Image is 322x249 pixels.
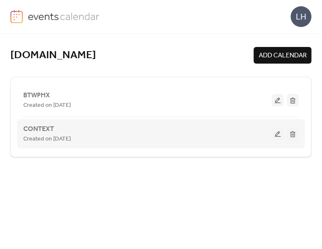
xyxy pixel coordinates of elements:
a: BTWPHX [23,93,50,98]
span: ADD CALENDAR [259,51,307,61]
span: Created on [DATE] [23,134,71,144]
span: Created on [DATE] [23,101,71,111]
img: logo-type [28,10,100,22]
a: [DOMAIN_NAME] [10,49,96,62]
span: BTWPHX [23,91,50,101]
span: CONTEXT [23,124,54,134]
a: CONTEXT [23,127,54,131]
div: LH [291,6,312,27]
img: logo [10,10,23,23]
button: ADD CALENDAR [254,47,312,64]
